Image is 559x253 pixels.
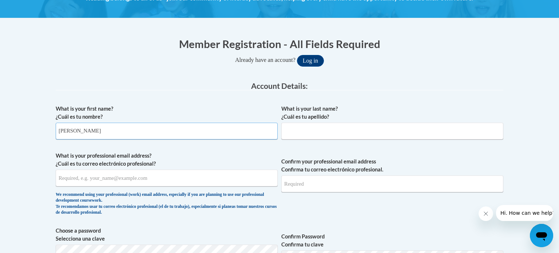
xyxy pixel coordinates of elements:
[530,224,553,247] iframe: Button to launch messaging window
[281,105,503,121] label: What is your last name? ¿Cuál es tu apellido?
[56,36,503,51] h1: Member Registration - All Fields Required
[56,152,278,168] label: What is your professional email address? ¿Cuál es tu correo electrónico profesional?
[281,233,503,249] label: Confirm Password Confirma tu clave
[56,105,278,121] label: What is your first name? ¿Cuál es tu nombre?
[496,205,553,221] iframe: Message from company
[56,192,278,216] div: We recommend using your professional (work) email address, especially if you are planning to use ...
[281,158,503,174] label: Confirm your professional email address Confirma tu correo electrónico profesional.
[235,57,296,63] span: Already have an account?
[281,123,503,139] input: Metadata input
[4,5,59,11] span: Hi. How can we help?
[251,81,308,90] span: Account Details:
[297,55,324,67] button: Log in
[281,175,503,192] input: Required
[479,206,493,221] iframe: Close message
[56,170,278,186] input: Metadata input
[56,227,278,243] label: Choose a password Selecciona una clave
[56,123,278,139] input: Metadata input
